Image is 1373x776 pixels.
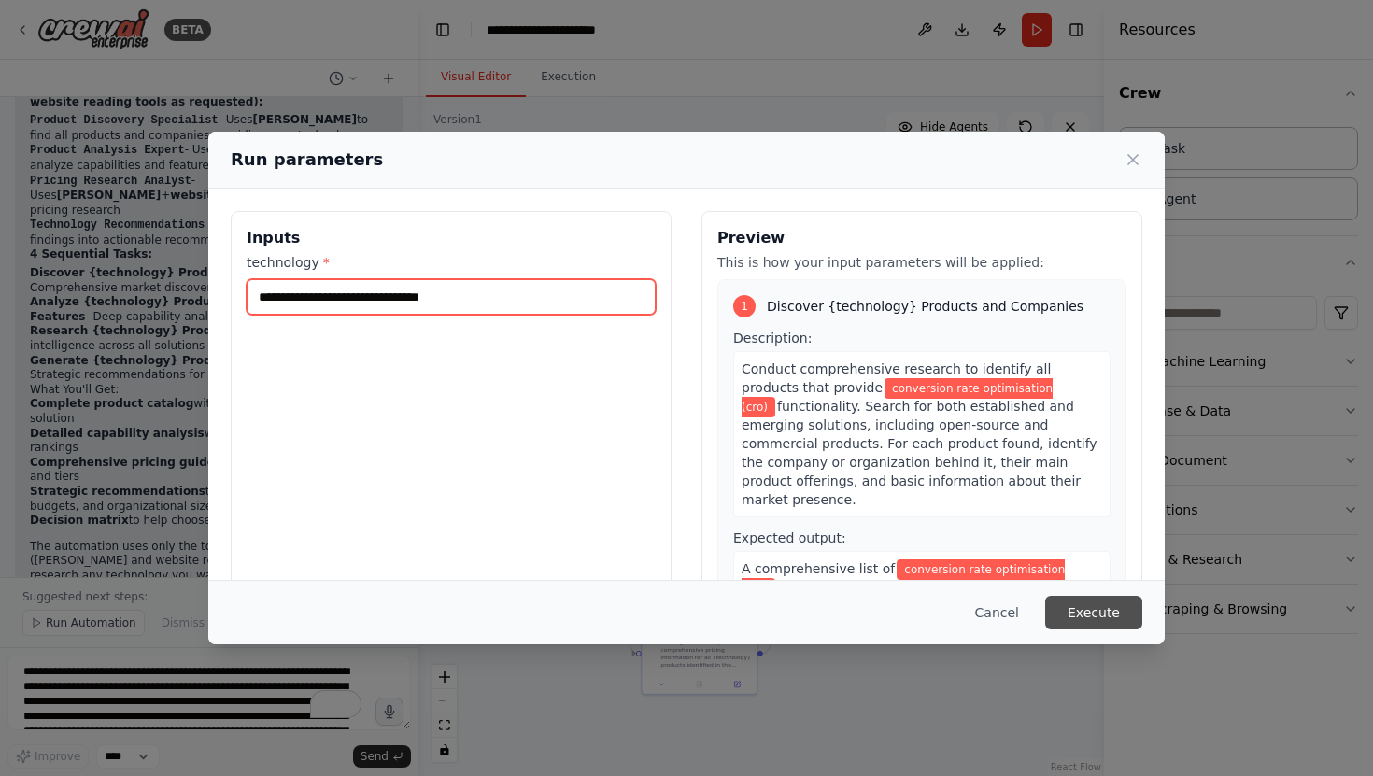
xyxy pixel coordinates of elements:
h2: Run parameters [231,147,383,173]
button: Execute [1045,596,1142,629]
label: technology [247,253,656,272]
h3: Inputs [247,227,656,249]
span: Variable: technology [742,559,1065,599]
span: functionality. Search for both established and emerging solutions, including open-source and comm... [742,399,1097,507]
span: Description: [733,331,812,346]
button: Cancel [960,596,1034,629]
span: Expected output: [733,530,846,545]
h3: Preview [717,227,1126,249]
p: This is how your input parameters will be applied: [717,253,1126,272]
span: Discover {technology} Products and Companies [767,297,1083,316]
div: 1 [733,295,756,317]
span: A comprehensive list of [742,561,895,576]
span: Conduct comprehensive research to identify all products that provide [742,361,1051,395]
span: Variable: technology [742,378,1053,417]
